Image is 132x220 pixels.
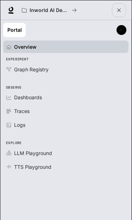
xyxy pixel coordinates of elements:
[3,161,128,173] a: TTS Playground
[14,163,51,171] span: TTS Playground
[14,66,49,73] span: Graph Registry
[3,119,128,131] a: Logs
[14,107,30,115] span: Traces
[3,105,128,117] a: Traces
[3,147,128,159] a: LLM Playground
[112,3,126,17] button: open drawer
[117,25,126,35] img: User avatar
[14,94,42,101] span: Dashboards
[30,7,69,13] p: Inworld AI Demos
[0,140,131,146] span: Explore
[114,23,128,37] button: User avatar
[14,149,52,157] span: LLM Playground
[3,63,128,76] a: Graph Registry
[14,121,25,129] span: Logs
[14,43,37,50] span: Overview
[0,85,131,91] span: Observe
[3,41,128,53] a: Overview
[19,3,80,17] button: All workspaces
[3,91,128,103] a: Dashboards
[0,57,131,63] span: Experiment
[3,23,26,37] a: Portal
